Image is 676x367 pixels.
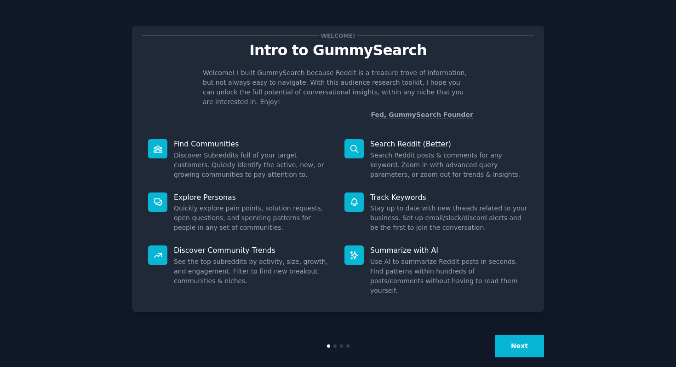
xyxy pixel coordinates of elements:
button: Next [495,335,544,357]
p: Discover Community Trends [174,245,332,255]
a: Fed, GummySearch Founder [371,111,473,119]
p: Search Reddit (Better) [370,139,528,149]
dd: Stay up to date with new threads related to your business. Set up email/slack/discord alerts and ... [370,204,528,233]
dd: See the top subreddits by activity, size, growth, and engagement. Filter to find new breakout com... [174,257,332,286]
p: Find Communities [174,139,332,149]
p: Intro to GummySearch [142,42,534,58]
p: Explore Personas [174,192,332,202]
dd: Quickly explore pain points, solution requests, open questions, and spending patterns for people ... [174,204,332,233]
p: Summarize with AI [370,245,528,255]
dd: Discover Subreddits full of your target customers. Quickly identify the active, new, or growing c... [174,151,332,180]
span: Welcome! [319,31,357,41]
p: Track Keywords [370,192,528,202]
dd: Search Reddit posts & comments for any keyword. Zoom in with advanced query parameters, or zoom o... [370,151,528,180]
dd: Use AI to summarize Reddit posts in seconds. Find patterns within hundreds of posts/comments with... [370,257,528,296]
div: - [368,110,473,120]
p: Welcome! I built GummySearch because Reddit is a treasure trove of information, but not always ea... [203,68,473,107]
